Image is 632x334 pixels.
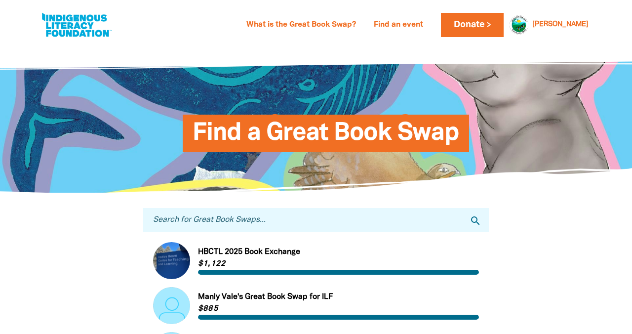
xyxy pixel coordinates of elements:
[368,17,429,33] a: Find an event
[441,13,503,37] a: Donate
[532,21,589,28] a: [PERSON_NAME]
[240,17,362,33] a: What is the Great Book Swap?
[193,122,459,152] span: Find a Great Book Swap
[470,215,481,227] i: search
